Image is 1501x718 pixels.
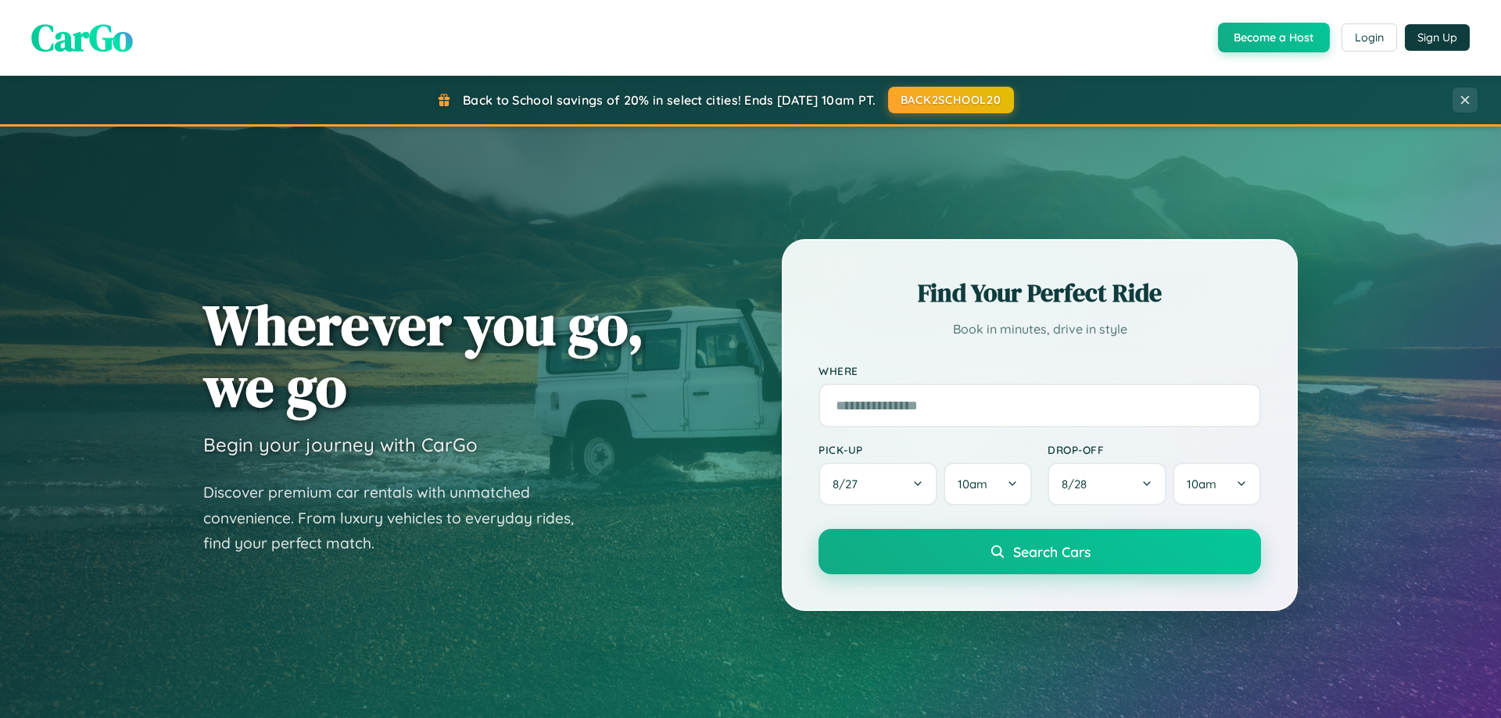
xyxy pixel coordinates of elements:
span: Search Cars [1013,543,1091,560]
span: 8 / 28 [1062,477,1094,491]
span: 10am [958,477,987,491]
span: 10am [1187,477,1216,491]
h3: Begin your journey with CarGo [203,433,478,456]
button: 10am [944,463,1032,505]
span: CarGo [31,12,133,63]
button: Search Cars [819,529,1261,574]
button: Sign Up [1405,24,1470,51]
button: Login [1342,23,1397,52]
button: 10am [1173,463,1261,505]
button: 8/28 [1048,463,1166,505]
span: 8 / 27 [833,477,865,491]
label: Drop-off [1048,443,1261,456]
span: Back to School savings of 20% in select cities! Ends [DATE] 10am PT. [463,92,876,108]
p: Discover premium car rentals with unmatched convenience. From luxury vehicles to everyday rides, ... [203,480,594,556]
label: Where [819,364,1261,377]
button: 8/27 [819,463,937,505]
h1: Wherever you go, we go [203,294,644,417]
h2: Find Your Perfect Ride [819,276,1261,310]
button: BACK2SCHOOL20 [888,87,1014,113]
label: Pick-up [819,443,1032,456]
p: Book in minutes, drive in style [819,318,1261,341]
button: Become a Host [1218,23,1330,52]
